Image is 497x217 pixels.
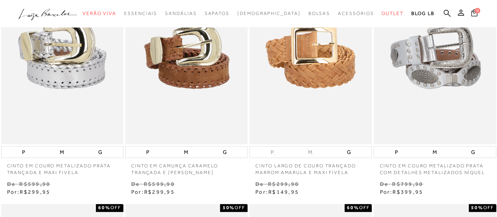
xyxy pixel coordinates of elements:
span: Por: [380,189,423,195]
span: Bolsas [308,11,330,16]
button: P [20,147,28,158]
button: G [345,147,353,158]
span: Por: [255,189,299,195]
a: CINTO EM COURO METALIZADO PRATA TRANÇADA E MAXI FIVELA [1,158,123,176]
a: BLOG LB [411,6,434,21]
span: R$299,95 [144,189,175,195]
a: CINTO LARGO DE COURO TRANÇADO MARROM AMARULA E MAXI FIVELA [249,158,372,176]
span: 0 [475,8,480,13]
small: R$299,90 [268,181,299,187]
button: M [182,147,191,158]
span: OFF [483,205,494,210]
small: De [255,181,264,187]
span: OFF [359,205,369,210]
a: categoryNavScreenReaderText [83,6,116,21]
strong: 60% [347,205,359,210]
button: G [469,147,477,158]
small: De [131,181,139,187]
small: R$799,90 [392,181,423,187]
span: Sapatos [204,11,229,16]
span: OFF [110,205,121,210]
a: CINTO EM COURO METALIZADO PRATA COM DETALHES METALIZADOS NÍQUEL [374,158,496,176]
small: De [380,181,388,187]
a: categoryNavScreenReaderText [308,6,330,21]
button: G [220,147,229,158]
a: categoryNavScreenReaderText [338,6,374,21]
span: R$399,95 [392,189,423,195]
button: M [430,147,439,158]
strong: 50% [222,205,235,210]
button: M [57,147,66,158]
a: categoryNavScreenReaderText [381,6,403,21]
button: P [268,148,276,156]
span: [DEMOGRAPHIC_DATA] [237,11,301,16]
span: R$149,95 [268,189,299,195]
button: G [96,147,105,158]
a: categoryNavScreenReaderText [204,6,229,21]
a: noSubCategoriesText [237,6,301,21]
span: Outlet [381,11,403,16]
small: R$599,90 [144,181,175,187]
a: categoryNavScreenReaderText [165,6,196,21]
a: CINTO EM CAMURÇA CARAMELO TRANÇADA E [PERSON_NAME] [125,158,248,176]
span: BLOG LB [411,11,434,16]
small: De [7,181,15,187]
span: R$299,95 [20,189,50,195]
span: Verão Viva [83,11,116,16]
span: Acessórios [338,11,374,16]
button: 0 [469,9,480,19]
button: P [392,147,400,158]
span: OFF [235,205,245,210]
span: Sandálias [165,11,196,16]
small: R$599,90 [19,181,50,187]
span: Por: [7,189,51,195]
strong: 50% [471,205,483,210]
button: P [144,147,152,158]
button: M [306,148,315,156]
span: Por: [131,189,175,195]
strong: 60% [98,205,110,210]
span: Essenciais [124,11,157,16]
a: categoryNavScreenReaderText [124,6,157,21]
